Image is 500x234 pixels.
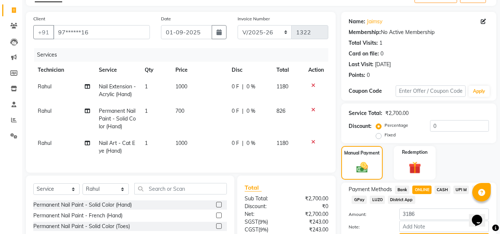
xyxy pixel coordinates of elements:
[276,140,288,146] span: 1180
[38,83,51,90] span: Rahul
[276,108,285,114] span: 826
[33,201,132,209] div: Permanent Nail Paint - Solid Color (Hand)
[286,218,334,226] div: ₹243.00
[349,28,381,36] div: Membership:
[242,139,244,147] span: |
[245,184,262,191] span: Total
[99,108,136,130] span: Permanent Nail Paint - Solid Color (Hand)
[259,219,266,225] span: 9%
[469,86,490,97] button: Apply
[232,139,239,147] span: 0 F
[239,195,286,203] div: Sub Total:
[227,62,272,78] th: Disc
[349,71,365,79] div: Points:
[33,223,130,230] div: Permanent Nail Paint - Solid Color (Toes)
[38,140,51,146] span: Rahul
[94,62,140,78] th: Service
[33,212,123,220] div: Permanent Nail Paint - French (Hand)
[245,226,258,233] span: CGST
[402,149,427,156] label: Redemption
[286,203,334,210] div: ₹0
[145,83,148,90] span: 1
[286,195,334,203] div: ₹2,700.00
[344,150,380,156] label: Manual Payment
[349,61,373,68] div: Last Visit:
[352,196,367,204] span: GPay
[349,87,395,95] div: Coupon Code
[469,204,493,227] iframe: chat widget
[260,227,267,233] span: 9%
[349,109,382,117] div: Service Total:
[380,50,383,58] div: 0
[175,140,187,146] span: 1000
[405,160,425,175] img: _gift.svg
[412,186,432,194] span: ONLINE
[145,108,148,114] span: 1
[272,62,304,78] th: Total
[140,62,171,78] th: Qty
[434,186,450,194] span: CASH
[343,211,393,218] label: Amount:
[399,221,489,232] input: Add Note
[286,210,334,218] div: ₹2,700.00
[276,83,288,90] span: 1180
[349,186,392,193] span: Payment Methods
[34,48,334,62] div: Services
[349,28,489,36] div: No Active Membership
[33,25,54,39] button: +91
[395,186,409,194] span: Bank
[385,132,396,138] label: Fixed
[145,140,148,146] span: 1
[239,226,286,234] div: ( )
[367,71,370,79] div: 0
[175,108,184,114] span: 700
[396,85,466,97] input: Enter Offer / Coupon Code
[472,186,488,194] span: CARD
[349,18,365,26] div: Name:
[245,218,258,225] span: SGST
[385,122,408,129] label: Percentage
[343,224,393,230] label: Note:
[353,161,372,174] img: _cash.svg
[379,39,382,47] div: 1
[232,107,239,115] span: 0 F
[99,83,136,98] span: Nail Extension - Acrylic (Hand)
[304,62,328,78] th: Action
[388,196,415,204] span: District App
[239,203,286,210] div: Discount:
[232,83,239,91] span: 0 F
[239,210,286,218] div: Net:
[242,107,244,115] span: |
[238,16,270,22] label: Invoice Number
[134,183,227,194] input: Search or Scan
[33,16,45,22] label: Client
[242,83,244,91] span: |
[38,108,51,114] span: Rahul
[385,109,409,117] div: ₹2,700.00
[33,62,94,78] th: Technician
[246,83,255,91] span: 0 %
[175,83,187,90] span: 1000
[349,39,378,47] div: Total Visits:
[161,16,171,22] label: Date
[349,50,379,58] div: Card on file:
[99,140,135,154] span: Nail Art - Cat Eye (Hand)
[453,186,469,194] span: UPI M
[239,218,286,226] div: ( )
[349,122,372,130] div: Discount:
[399,208,489,220] input: Amount
[375,61,391,68] div: [DATE]
[286,226,334,234] div: ₹243.00
[53,25,150,39] input: Search by Name/Mobile/Email/Code
[171,62,227,78] th: Price
[367,18,382,26] a: Jaimsy
[246,107,255,115] span: 0 %
[370,196,385,204] span: LUZO
[246,139,255,147] span: 0 %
